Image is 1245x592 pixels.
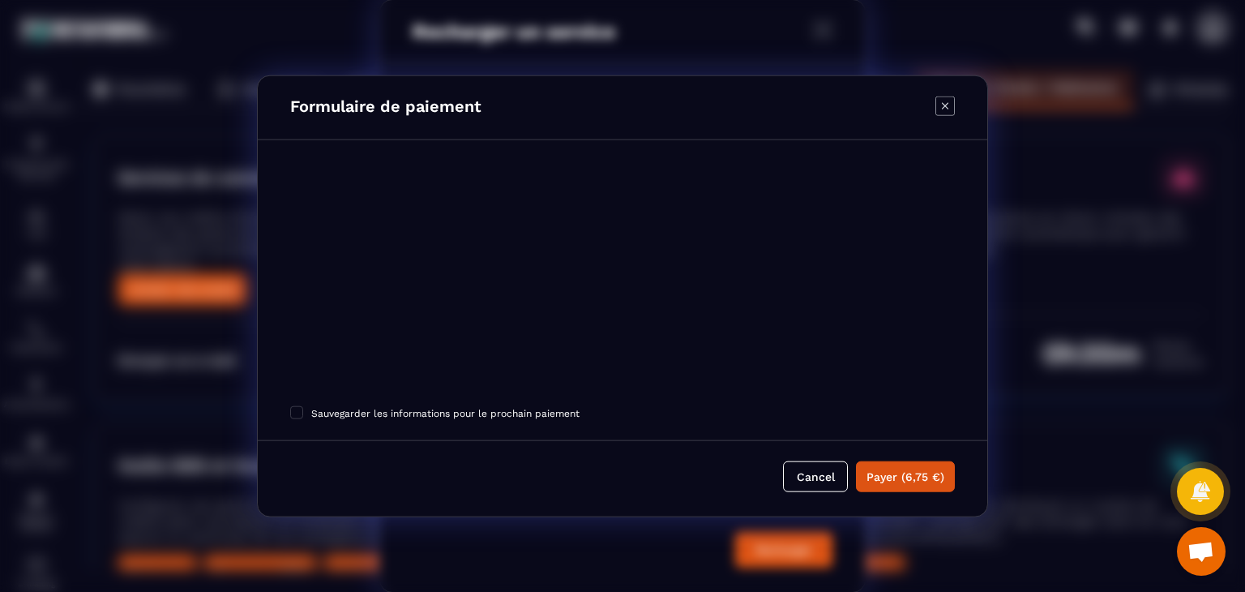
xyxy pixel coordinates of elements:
button: Payer (6,75 €) [856,461,955,491]
iframe: Cadre de saisie sécurisé pour le paiement [287,182,958,398]
div: Ouvrir le chat [1177,527,1226,576]
button: Cancel [783,461,848,491]
h4: Formulaire de paiement [290,97,481,119]
span: Sauvegarder les informations pour le prochain paiement [311,407,580,418]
